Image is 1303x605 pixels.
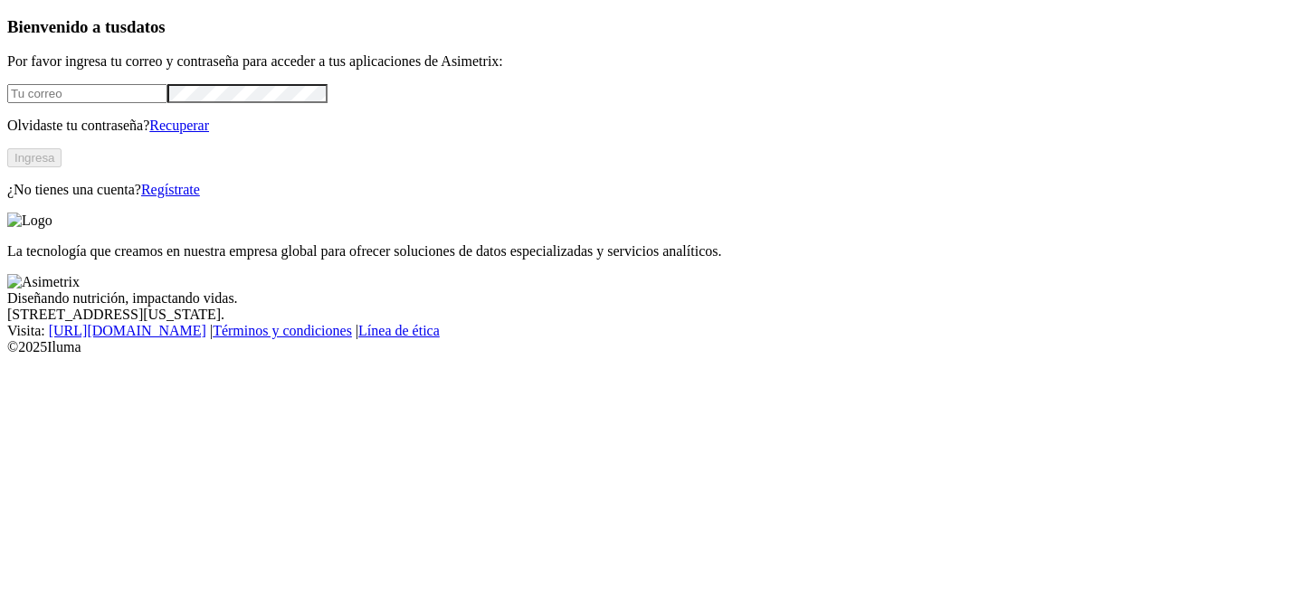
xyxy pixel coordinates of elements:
p: ¿No tienes una cuenta? [7,182,1296,198]
div: Diseñando nutrición, impactando vidas. [7,290,1296,307]
h3: Bienvenido a tus [7,17,1296,37]
a: Términos y condiciones [213,323,352,338]
input: Tu correo [7,84,167,103]
div: Visita : | | [7,323,1296,339]
a: Regístrate [141,182,200,197]
div: © 2025 Iluma [7,339,1296,355]
a: Recuperar [149,118,209,133]
div: [STREET_ADDRESS][US_STATE]. [7,307,1296,323]
p: Por favor ingresa tu correo y contraseña para acceder a tus aplicaciones de Asimetrix: [7,53,1296,70]
img: Asimetrix [7,274,80,290]
a: [URL][DOMAIN_NAME] [49,323,206,338]
p: La tecnología que creamos en nuestra empresa global para ofrecer soluciones de datos especializad... [7,243,1296,260]
button: Ingresa [7,148,62,167]
span: datos [127,17,166,36]
img: Logo [7,213,52,229]
a: Línea de ética [358,323,440,338]
p: Olvidaste tu contraseña? [7,118,1296,134]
